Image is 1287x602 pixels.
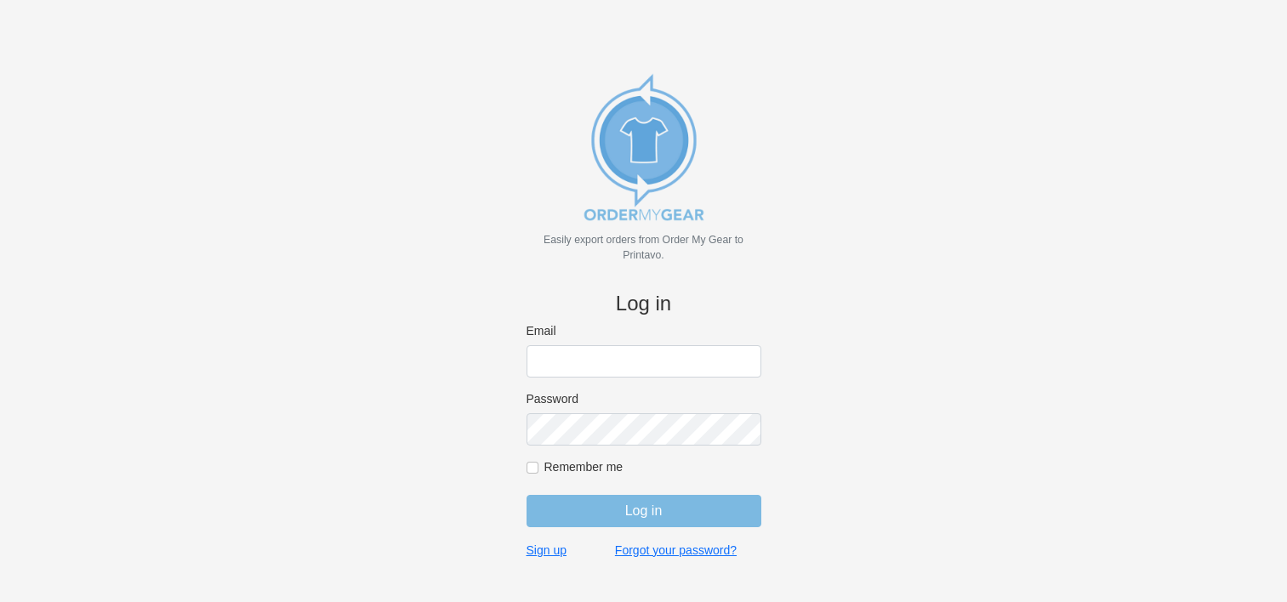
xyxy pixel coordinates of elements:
h4: Log in [527,292,761,316]
label: Password [527,391,761,406]
a: Sign up [527,542,567,558]
p: Easily export orders from Order My Gear to Printavo. [527,232,761,263]
input: Log in [527,495,761,527]
label: Remember me [544,459,761,474]
a: Forgot your password? [615,542,737,558]
img: new_omg_export_logo-652582c309f788888370c3373ec495a74b7b3fc93c8838f76510ecd25890bcc4.png [559,62,729,232]
label: Email [527,323,761,338]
